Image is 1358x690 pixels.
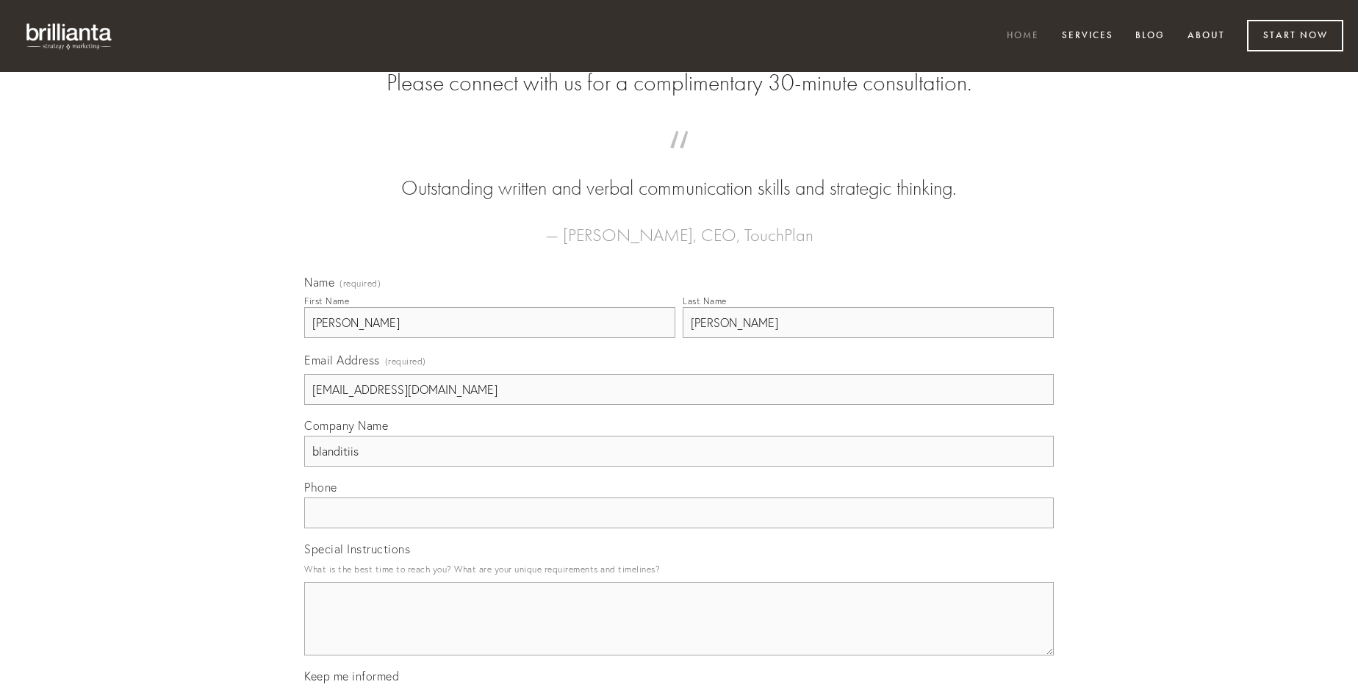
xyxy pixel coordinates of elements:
[304,559,1054,579] p: What is the best time to reach you? What are your unique requirements and timelines?
[328,203,1030,250] figcaption: — [PERSON_NAME], CEO, TouchPlan
[304,353,380,367] span: Email Address
[1178,24,1235,48] a: About
[328,145,1030,203] blockquote: Outstanding written and verbal communication skills and strategic thinking.
[304,69,1054,97] h2: Please connect with us for a complimentary 30-minute consultation.
[304,418,388,433] span: Company Name
[1126,24,1174,48] a: Blog
[15,15,125,57] img: brillianta - research, strategy, marketing
[339,279,381,288] span: (required)
[997,24,1049,48] a: Home
[328,145,1030,174] span: “
[1052,24,1123,48] a: Services
[304,275,334,290] span: Name
[683,295,727,306] div: Last Name
[304,480,337,495] span: Phone
[304,295,349,306] div: First Name
[385,351,426,371] span: (required)
[304,542,410,556] span: Special Instructions
[1247,20,1343,51] a: Start Now
[304,669,399,683] span: Keep me informed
